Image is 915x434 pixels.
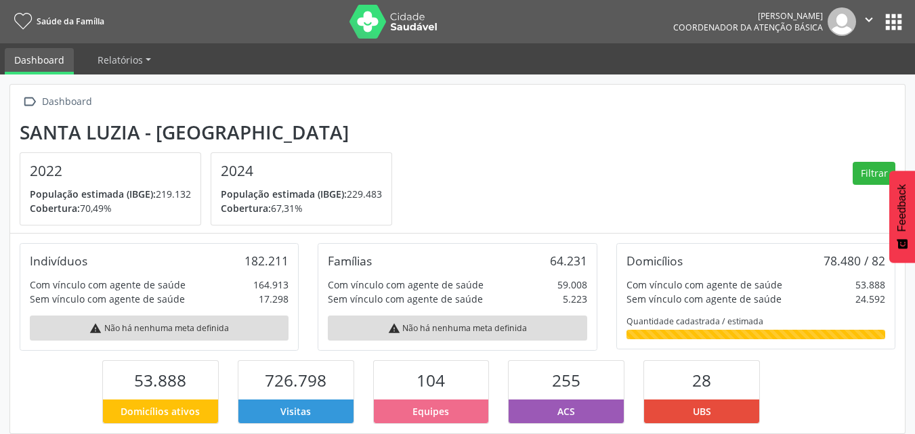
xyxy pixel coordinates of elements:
[88,48,161,72] a: Relatórios
[30,316,289,341] div: Não há nenhuma meta definida
[259,292,289,306] div: 17.298
[626,316,885,327] div: Quantidade cadastrada / estimada
[388,322,400,334] i: warning
[20,121,402,144] div: Santa Luzia - [GEOGRAPHIC_DATA]
[328,253,372,268] div: Famílias
[855,278,885,292] div: 53.888
[693,404,711,418] span: UBS
[673,10,823,22] div: [PERSON_NAME]
[30,162,191,179] h4: 2022
[856,7,882,36] button: 
[20,92,39,112] i: 
[30,201,191,215] p: 70,49%
[828,7,856,36] img: img
[417,369,445,391] span: 104
[30,292,185,306] div: Sem vínculo com agente de saúde
[557,278,587,292] div: 59.008
[5,48,74,74] a: Dashboard
[557,404,575,418] span: ACS
[889,171,915,263] button: Feedback - Mostrar pesquisa
[30,278,186,292] div: Com vínculo com agente de saúde
[882,10,906,34] button: apps
[853,162,895,185] button: Filtrar
[30,188,156,200] span: População estimada (IBGE):
[563,292,587,306] div: 5.223
[9,10,104,32] a: Saúde da Família
[20,92,94,112] a:  Dashboard
[692,369,711,391] span: 28
[552,369,580,391] span: 255
[30,202,80,215] span: Cobertura:
[221,201,382,215] p: 67,31%
[121,404,200,418] span: Domicílios ativos
[626,253,683,268] div: Domicílios
[280,404,311,418] span: Visitas
[265,369,326,391] span: 726.798
[30,253,87,268] div: Indivíduos
[221,187,382,201] p: 229.483
[221,202,271,215] span: Cobertura:
[328,316,587,341] div: Não há nenhuma meta definida
[39,92,94,112] div: Dashboard
[98,53,143,66] span: Relatórios
[221,162,382,179] h4: 2024
[861,12,876,27] i: 
[896,184,908,232] span: Feedback
[221,188,347,200] span: População estimada (IBGE):
[244,253,289,268] div: 182.211
[855,292,885,306] div: 24.592
[328,278,484,292] div: Com vínculo com agente de saúde
[550,253,587,268] div: 64.231
[89,322,102,334] i: warning
[626,292,782,306] div: Sem vínculo com agente de saúde
[253,278,289,292] div: 164.913
[412,404,449,418] span: Equipes
[30,187,191,201] p: 219.132
[626,278,782,292] div: Com vínculo com agente de saúde
[134,369,186,391] span: 53.888
[824,253,885,268] div: 78.480 / 82
[37,16,104,27] span: Saúde da Família
[328,292,483,306] div: Sem vínculo com agente de saúde
[673,22,823,33] span: Coordenador da Atenção Básica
